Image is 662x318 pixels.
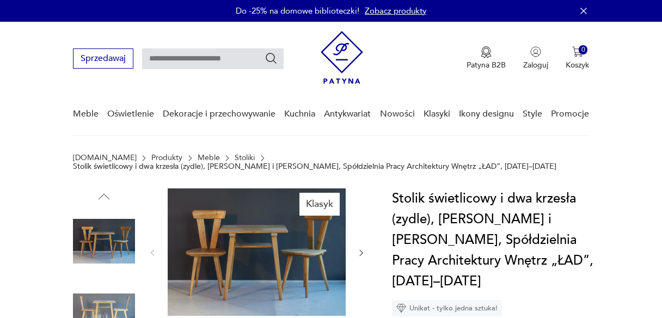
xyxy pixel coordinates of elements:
[284,93,315,135] a: Kuchnia
[523,93,542,135] a: Style
[392,188,598,292] h1: Stolik świetlicowy i dwa krzesła (zydle), [PERSON_NAME] i [PERSON_NAME], Spółdzielnia Pracy Archi...
[73,162,556,171] p: Stolik świetlicowy i dwa krzesła (zydle), [PERSON_NAME] i [PERSON_NAME], Spółdzielnia Pracy Archi...
[73,56,133,63] a: Sprzedawaj
[566,60,589,70] p: Koszyk
[530,46,541,57] img: Ikonka użytkownika
[299,193,340,216] div: Klasyk
[459,93,514,135] a: Ikony designu
[380,93,415,135] a: Nowości
[579,45,588,54] div: 0
[467,46,506,70] a: Ikona medaluPatyna B2B
[236,5,359,16] p: Do -25% na domowe biblioteczki!
[235,154,255,162] a: Stoliki
[73,48,133,69] button: Sprzedawaj
[265,52,278,65] button: Szukaj
[321,31,363,84] img: Patyna - sklep z meblami i dekoracjami vintage
[151,154,182,162] a: Produkty
[572,46,583,57] img: Ikona koszyka
[365,5,426,16] a: Zobacz produkty
[324,93,371,135] a: Antykwariat
[163,93,275,135] a: Dekoracje i przechowywanie
[73,210,135,272] img: Zdjęcie produktu Stolik świetlicowy i dwa krzesła (zydle), Olgierd Szlekys i Władysław Wincze, Sp...
[523,46,548,70] button: Zaloguj
[392,300,502,316] div: Unikat - tylko jedna sztuka!
[481,46,492,58] img: Ikona medalu
[73,154,137,162] a: [DOMAIN_NAME]
[168,188,346,316] img: Zdjęcie produktu Stolik świetlicowy i dwa krzesła (zydle), Olgierd Szlekys i Władysław Wincze, Sp...
[396,303,406,313] img: Ikona diamentu
[424,93,450,135] a: Klasyki
[73,93,99,135] a: Meble
[198,154,220,162] a: Meble
[566,46,589,70] button: 0Koszyk
[467,60,506,70] p: Patyna B2B
[551,93,589,135] a: Promocje
[523,60,548,70] p: Zaloguj
[467,46,506,70] button: Patyna B2B
[107,93,154,135] a: Oświetlenie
